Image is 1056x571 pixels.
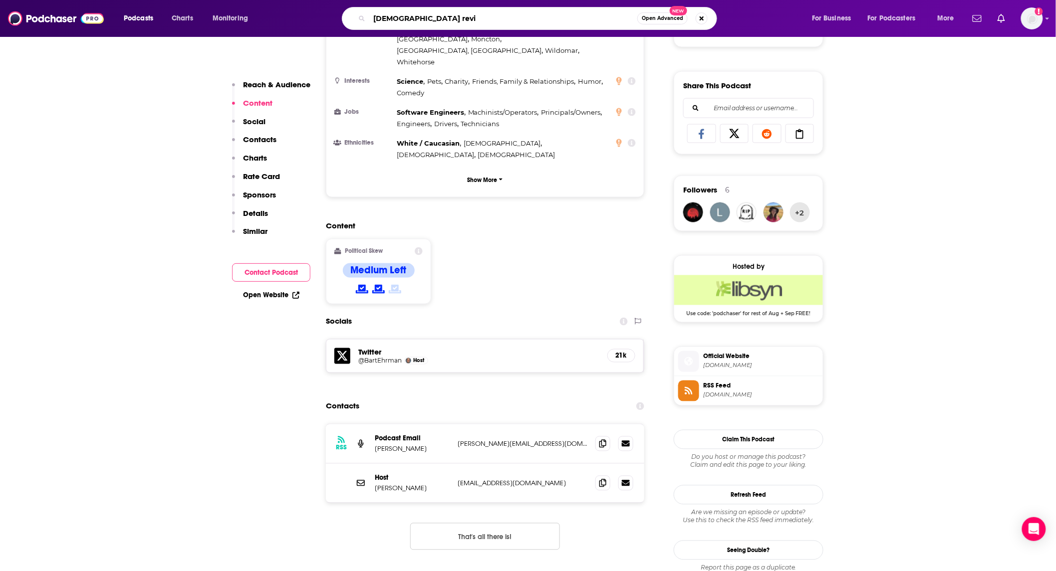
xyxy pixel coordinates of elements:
[243,80,310,89] p: Reach & Audience
[172,11,193,25] span: Charts
[670,6,688,15] span: New
[427,77,441,85] span: Pets
[737,202,757,222] img: davidwade
[1035,7,1043,15] svg: Add a profile image
[124,11,153,25] span: Podcasts
[790,202,810,222] button: +2
[994,10,1009,27] a: Show notifications dropdown
[232,208,268,227] button: Details
[232,135,276,153] button: Contacts
[674,305,823,317] span: Use code: 'podchaser' for rest of Aug + Sep FREE!
[678,351,819,372] a: Official Website[DOMAIN_NAME]
[243,226,267,236] p: Similar
[243,153,267,163] p: Charts
[232,117,265,135] button: Social
[243,98,272,108] p: Content
[369,10,637,26] input: Search podcasts, credits, & more...
[674,263,823,271] div: Hosted by
[397,149,476,161] span: ,
[375,484,450,493] p: [PERSON_NAME]
[397,46,541,54] span: [GEOGRAPHIC_DATA], [GEOGRAPHIC_DATA]
[472,77,574,85] span: Friends, Family & Relationships
[1021,7,1043,29] span: Logged in as eerdmans
[232,98,272,117] button: Content
[458,479,587,488] p: [EMAIL_ADDRESS][DOMAIN_NAME]
[232,226,267,245] button: Similar
[703,362,819,370] span: sites.libsyn.com
[678,381,819,401] a: RSS Feed[DOMAIN_NAME]
[397,139,460,147] span: White / Caucasian
[616,352,627,360] h5: 21k
[334,140,393,146] h3: Ethnicities
[1021,7,1043,29] button: Show profile menu
[861,10,930,26] button: open menu
[243,291,299,299] a: Open Website
[351,264,407,277] h4: Medium Left
[445,77,469,85] span: Charity
[397,77,423,85] span: Science
[334,78,393,84] h3: Interests
[458,440,587,448] p: [PERSON_NAME][EMAIL_ADDRESS][DOMAIN_NAME]
[434,118,459,130] span: ,
[472,76,575,87] span: ,
[674,453,823,469] div: Claim and edit this page to your liking.
[427,76,443,87] span: ,
[8,9,104,28] img: Podchaser - Follow, Share and Rate Podcasts
[472,33,502,45] span: ,
[351,7,727,30] div: Search podcasts, credits, & more...
[358,357,402,365] a: @BartEhrman
[336,444,347,452] h3: RSS
[243,117,265,126] p: Social
[786,124,814,143] a: Copy Link
[764,202,784,222] img: RubyNeumann
[232,172,280,190] button: Rate Card
[232,263,310,282] button: Contact Podcast
[545,46,578,54] span: Wildomar
[464,138,542,149] span: ,
[1022,517,1046,541] div: Open Intercom Messenger
[703,381,819,390] span: RSS Feed
[464,139,541,147] span: [DEMOGRAPHIC_DATA]
[725,186,730,194] div: 6
[410,523,560,550] button: Nothing here.
[375,474,450,482] p: Host
[165,10,199,26] a: Charts
[710,202,730,222] img: lt6789
[397,89,424,97] span: Comedy
[397,107,466,118] span: ,
[703,391,819,399] span: feeds.libsyn.com
[541,108,601,116] span: Principals/Owners
[213,11,248,25] span: Monitoring
[326,312,352,331] h2: Socials
[720,124,749,143] a: Share on X/Twitter
[406,358,411,364] img: Bart Ehrman
[445,76,470,87] span: ,
[397,76,425,87] span: ,
[683,202,703,222] img: Teknevra
[243,172,280,181] p: Rate Card
[232,80,310,98] button: Reach & Audience
[674,275,823,305] img: Libsyn Deal: Use code: 'podchaser' for rest of Aug + Sep FREE!
[472,35,501,43] span: Moncton
[468,177,498,184] p: Show More
[674,509,823,525] div: Are we missing an episode or update? Use this to check the RSS feed immediately.
[637,12,688,24] button: Open AdvancedNew
[334,109,393,115] h3: Jobs
[692,99,805,118] input: Email address or username...
[243,135,276,144] p: Contacts
[468,108,537,116] span: Machinists/Operators
[397,33,469,45] span: ,
[232,153,267,172] button: Charts
[397,35,468,43] span: [GEOGRAPHIC_DATA]
[674,485,823,505] button: Refresh Feed
[478,151,555,159] span: [DEMOGRAPHIC_DATA]
[805,10,864,26] button: open menu
[461,120,500,128] span: Technicians
[674,541,823,560] a: Seeing Double?
[674,275,823,316] a: Libsyn Deal: Use code: 'podchaser' for rest of Aug + Sep FREE!
[545,45,580,56] span: ,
